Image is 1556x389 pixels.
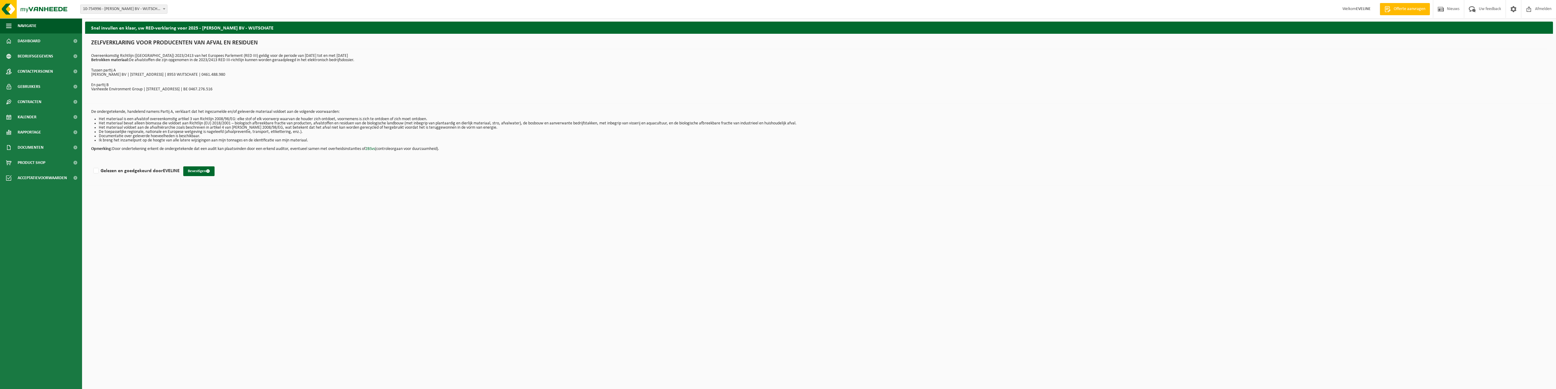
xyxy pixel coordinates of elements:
[1356,7,1371,11] strong: EVELINE
[81,5,167,13] span: 10-754996 - TAILLIEU GUY BV - WIJTSCHATE
[18,79,40,94] span: Gebruikers
[91,54,1547,62] p: Overeenkomstig Richtlijn ([GEOGRAPHIC_DATA]) 2023/2413 van het Europees Parlement (RED III) geldi...
[92,166,180,175] label: Gelezen en goedgekeurd door
[99,130,1547,134] li: De toepasselijke regionale, nationale en Europese wetgeving is nageleefd (afvalpreventie, transpo...
[18,64,53,79] span: Contactpersonen
[91,87,1547,92] p: Vanheede Environment Group | [STREET_ADDRESS] | BE 0467.276.516
[91,73,1547,77] p: [PERSON_NAME] BV | [STREET_ADDRESS] | 8953 WIJTSCHATE | 0461.488.980
[80,5,167,14] span: 10-754996 - TAILLIEU GUY BV - WIJTSCHATE
[18,170,67,186] span: Acceptatievoorwaarden
[99,138,1547,143] li: Ik breng het inzamelpunt op de hoogte van alle latere wijzigingen aan mijn tonnages en de identif...
[99,121,1547,126] li: Het materiaal bevat alleen biomassa die voldoet aan Richtlijn (EU) 2018/2001 – biologisch afbreek...
[18,94,41,109] span: Contracten
[91,110,1547,114] p: De ondergetekende, handelend namens Partij A, verklaart dat het ingezamelde en/of geleverde mater...
[18,125,41,140] span: Rapportage
[91,40,1547,49] h1: ZELFVERKLARING VOOR PRODUCENTEN VAN AFVAL EN RESIDUEN
[18,18,36,33] span: Navigatie
[183,166,215,176] button: Bevestigen
[99,126,1547,130] li: Het materiaal voldoet aan de afvalhiërarchie zoals beschreven in artikel 4 van [PERSON_NAME] 2008...
[365,147,375,151] a: 2BSvs
[18,140,43,155] span: Documenten
[85,22,1553,33] h2: Snel invullen en klaar, uw RED-verklaring voor 2025 - [PERSON_NAME] BV - WIJTSCHATE
[99,117,1547,121] li: Het materiaal is een afvalstof overeenkomstig artikel 3 van Richtlijn 2008/98/EG: elke stof of el...
[91,147,112,151] strong: Opmerking:
[91,143,1547,151] p: Door ondertekening erkent de ondergetekende dat een audit kan plaatsvinden door een erkend audito...
[99,134,1547,138] li: Documentatie over geleverde hoeveelheden is beschikbaar.
[163,168,180,173] strong: EVELINE
[91,68,1547,73] p: Tussen partij A
[1380,3,1430,15] a: Offerte aanvragen
[18,49,53,64] span: Bedrijfsgegevens
[1392,6,1427,12] span: Offerte aanvragen
[18,155,45,170] span: Product Shop
[91,58,129,62] strong: Betrokken materiaal:
[18,33,40,49] span: Dashboard
[91,83,1547,87] p: En partij B
[18,109,36,125] span: Kalender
